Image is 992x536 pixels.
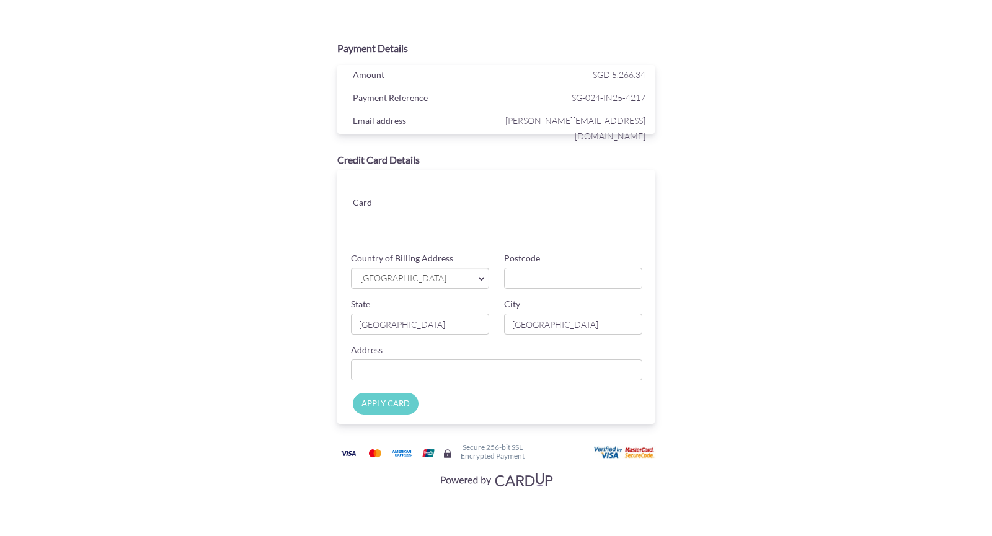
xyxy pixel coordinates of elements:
a: [GEOGRAPHIC_DATA] [351,268,489,289]
img: Secure lock [443,449,453,459]
span: SG-024-IN25-4217 [499,90,645,105]
label: Address [351,344,383,356]
span: [GEOGRAPHIC_DATA] [359,272,469,285]
div: Email address [343,113,499,131]
div: Payment Details [337,42,655,56]
span: SGD 5,266.34 [593,69,645,80]
h6: Secure 256-bit SSL Encrypted Payment [461,443,525,459]
iframe: Secure card expiration date input frame [431,209,536,232]
iframe: Secure card number input frame [431,182,644,204]
div: Card [343,195,421,213]
img: User card [594,446,656,460]
div: Amount [343,67,499,86]
img: Visa, Mastercard [434,468,558,491]
img: Union Pay [416,446,441,461]
span: [PERSON_NAME][EMAIL_ADDRESS][DOMAIN_NAME] [499,113,645,144]
img: Visa [336,446,361,461]
input: APPLY CARD [353,393,418,415]
img: Mastercard [363,446,387,461]
label: Country of Billing Address [351,252,453,265]
div: Payment Reference [343,90,499,108]
label: Postcode [504,252,540,265]
label: City [504,298,520,310]
div: Credit Card Details [337,153,655,167]
iframe: Secure card security code input frame [538,209,643,232]
label: State [351,298,370,310]
img: American Express [389,446,414,461]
